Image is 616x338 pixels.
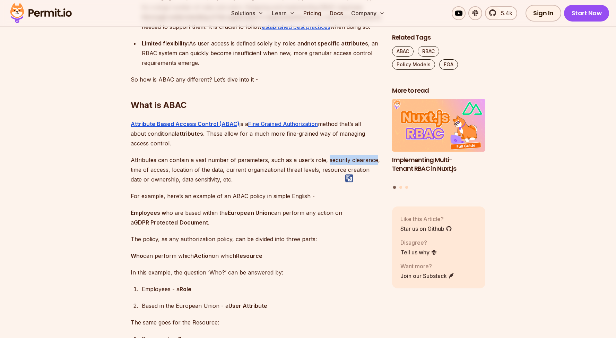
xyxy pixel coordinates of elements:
[262,23,330,30] a: established best practices
[400,225,452,233] a: Star us on Github
[131,120,240,127] a: Attribute Based Access Control (ABAC)
[327,6,346,20] a: Docs
[134,219,178,226] strong: GDPR Protected
[400,238,437,247] p: Disagree?
[7,1,75,25] img: Permit logo
[236,252,262,259] strong: Resource
[131,119,381,148] p: is a method that’s all about conditional . These allow for a much more fine-grained way of managi...
[400,215,452,223] p: Like this Article?
[392,99,486,152] img: Implementing Multi-Tenant RBAC in Nuxt.js
[142,284,381,294] div: Employees - a
[248,120,318,127] a: Fine Grained Authorization
[418,46,439,57] a: RBAC
[142,301,381,311] div: Based in the European Union - a
[564,5,609,22] a: Start Now
[405,186,408,189] button: Go to slide 3
[142,40,189,47] strong: Limited flexibility:
[392,46,414,57] a: ABAC
[497,9,512,17] span: 5.4k
[176,130,203,137] strong: attributes
[400,262,454,270] p: Want more?
[348,6,388,20] button: Company
[131,155,381,184] p: Attributes can contain a vast number of parameters, such as a user’s role, security clearance, ti...
[131,72,381,111] h2: What is ABAC
[131,268,381,277] p: In this example, the question ‘Who?’ can be answered by:
[180,219,208,226] strong: Document
[392,99,486,190] div: Posts
[393,186,396,189] button: Go to slide 1
[131,208,381,227] p: ho are based within the can perform any action on a .
[228,6,266,20] button: Solutions
[301,6,324,20] a: Pricing
[131,252,143,259] strong: Who
[131,234,381,244] p: The policy, as any authorization policy, can be divided into three parts:
[194,252,212,259] strong: Action
[392,99,486,182] a: Implementing Multi-Tenant RBAC in Nuxt.jsImplementing Multi-Tenant RBAC in Nuxt.js
[400,272,454,280] a: Join our Substack
[439,59,458,70] a: FGA
[131,191,381,201] p: For example, here’s an example of an ABAC policy in simple English -
[142,39,381,68] div: As user access is defined solely by roles and , an RBAC system can quickly become insufficient wh...
[131,251,381,261] p: can perform which on which
[228,209,271,216] strong: European Union
[400,248,437,256] a: Tell us why
[180,286,191,293] strong: Role
[307,40,368,47] strong: not specific attributes
[485,6,517,20] a: 5.4k
[131,75,381,84] p: So how is ABAC any different? Let’s dive into it -
[269,6,298,20] button: Learn
[228,302,267,309] strong: User Attribute
[392,86,486,95] h2: More to read
[392,33,486,42] h2: Related Tags
[526,5,561,22] a: Sign In
[399,186,402,189] button: Go to slide 2
[392,156,486,173] h3: Implementing Multi-Tenant RBAC in Nuxt.js
[392,59,435,70] a: Policy Models
[131,209,166,216] strong: Employees w
[392,99,486,182] li: 1 of 3
[131,318,381,327] p: The same goes for the Resource:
